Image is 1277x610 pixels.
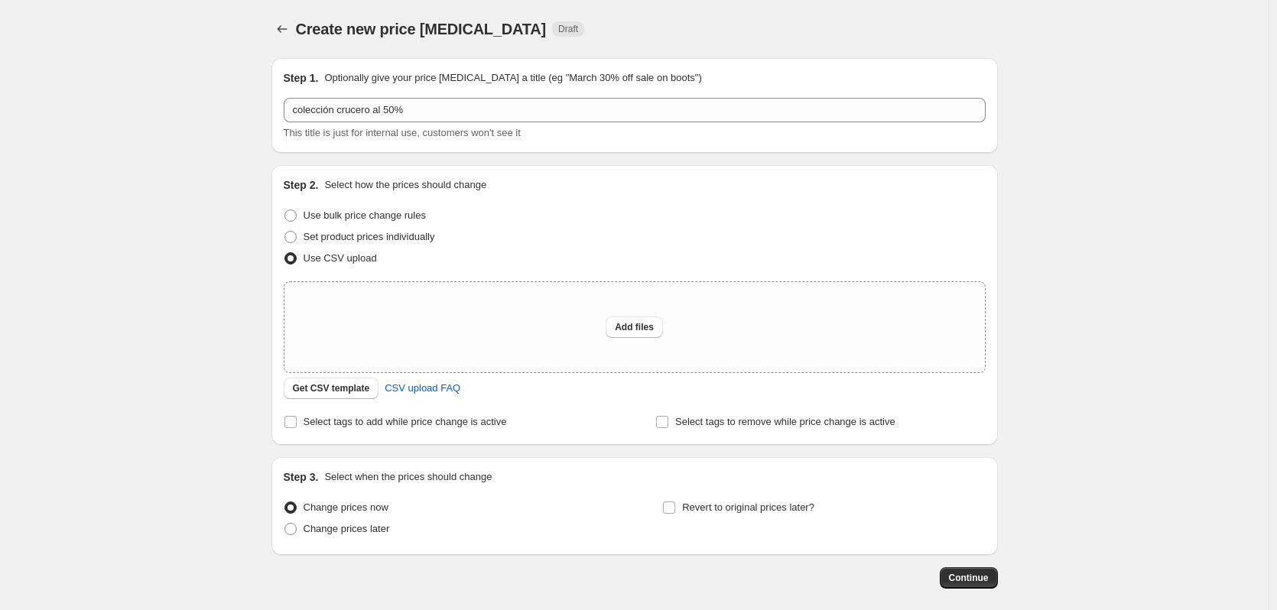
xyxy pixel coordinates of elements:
[304,231,435,242] span: Set product prices individually
[304,252,377,264] span: Use CSV upload
[615,321,654,333] span: Add files
[324,469,492,485] p: Select when the prices should change
[606,316,663,338] button: Add files
[304,501,388,513] span: Change prices now
[304,416,507,427] span: Select tags to add while price change is active
[558,23,578,35] span: Draft
[949,572,989,584] span: Continue
[284,469,319,485] h2: Step 3.
[293,382,370,394] span: Get CSV template
[304,209,426,221] span: Use bulk price change rules
[271,18,293,40] button: Price change jobs
[385,381,460,396] span: CSV upload FAQ
[675,416,895,427] span: Select tags to remove while price change is active
[284,70,319,86] h2: Step 1.
[375,376,470,401] a: CSV upload FAQ
[284,127,521,138] span: This title is just for internal use, customers won't see it
[284,177,319,193] h2: Step 2.
[682,501,814,513] span: Revert to original prices later?
[284,378,379,399] button: Get CSV template
[304,523,390,534] span: Change prices later
[284,98,986,122] input: 30% off holiday sale
[940,567,998,589] button: Continue
[324,70,701,86] p: Optionally give your price [MEDICAL_DATA] a title (eg "March 30% off sale on boots")
[324,177,486,193] p: Select how the prices should change
[296,21,547,37] span: Create new price [MEDICAL_DATA]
